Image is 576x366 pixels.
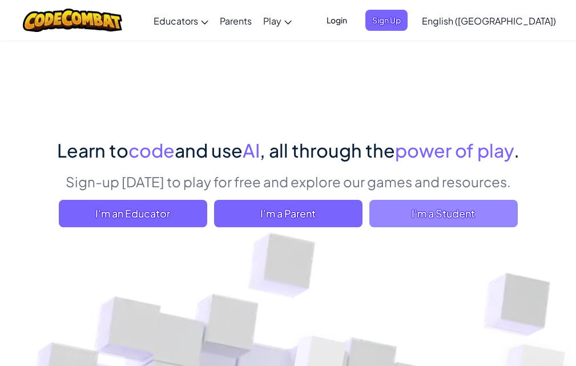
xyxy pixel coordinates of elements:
[23,9,123,32] img: CodeCombat logo
[416,5,562,36] a: English ([GEOGRAPHIC_DATA])
[214,5,257,36] a: Parents
[175,139,243,162] span: and use
[128,139,175,162] span: code
[243,139,260,162] span: AI
[214,200,362,227] a: I'm a Parent
[260,139,395,162] span: , all through the
[369,200,518,227] button: I'm a Student
[422,15,556,27] span: English ([GEOGRAPHIC_DATA])
[395,139,514,162] span: power of play
[154,15,198,27] span: Educators
[57,139,128,162] span: Learn to
[257,5,297,36] a: Play
[148,5,214,36] a: Educators
[514,139,519,162] span: .
[57,172,519,191] p: Sign-up [DATE] to play for free and explore our games and resources.
[263,15,281,27] span: Play
[320,10,354,31] button: Login
[59,200,207,227] a: I'm an Educator
[365,10,408,31] button: Sign Up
